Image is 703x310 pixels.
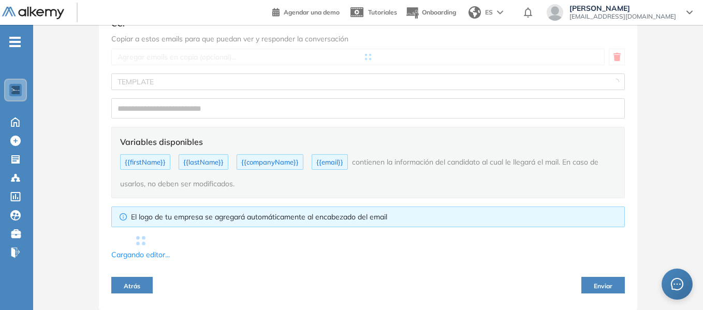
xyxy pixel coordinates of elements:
a: Agendar una demo [272,5,340,18]
h5: Variables disponibles [120,136,616,148]
div: El logo de tu empresa se agregará automáticamente al encabezado del email [131,211,617,223]
i: - [9,41,21,43]
span: loading [612,78,620,86]
span: Copiar a estos emails para que puedan ver y responder la conversación [111,34,625,45]
span: Atrás [124,282,140,290]
span: {{email}} [312,154,348,170]
span: contienen la información del candidato al cual le llegará el mail. En caso de usarlos, no deben s... [120,157,598,188]
span: [PERSON_NAME] [569,4,676,12]
span: {{lastName}} [179,154,228,170]
img: world [468,6,481,19]
span: {{companyName}} [237,154,303,170]
div: Cargando editor... [111,249,170,260]
button: Enviar [581,277,625,293]
img: https://assets.alkemy.org/workspaces/1802/d452bae4-97f6-47ab-b3bf-1c40240bc960.jpg [11,86,20,94]
img: Logo [2,7,64,20]
span: info-circle [120,213,127,220]
span: {{firstName}} [120,154,170,170]
span: Enviar [594,282,612,290]
button: Onboarding [405,2,456,24]
span: Tutoriales [368,8,397,16]
span: [EMAIL_ADDRESS][DOMAIN_NAME] [569,12,676,21]
span: Agendar una demo [284,8,340,16]
span: Onboarding [422,8,456,16]
span: ES [485,8,493,17]
button: Atrás [111,277,153,293]
img: arrow [497,10,503,14]
span: message [671,278,683,290]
